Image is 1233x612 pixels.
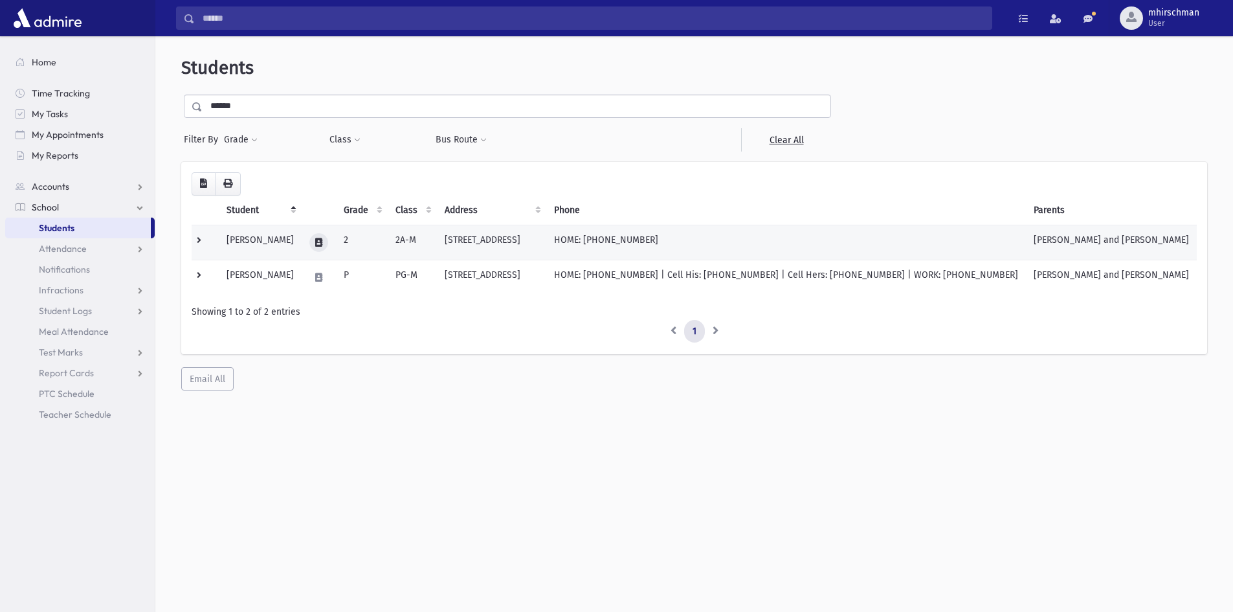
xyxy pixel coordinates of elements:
button: Class [329,128,361,152]
td: [PERSON_NAME] and [PERSON_NAME] [1026,260,1197,295]
button: Bus Route [435,128,487,152]
a: Teacher Schedule [5,404,155,425]
td: PG-M [388,260,437,295]
span: Time Tracking [32,87,90,99]
td: 2 [336,225,388,260]
span: School [32,201,59,213]
span: My Reports [32,150,78,161]
span: Students [39,222,74,234]
td: [PERSON_NAME] and [PERSON_NAME] [1026,225,1197,260]
td: [PERSON_NAME] [219,225,302,260]
a: Students [5,218,151,238]
a: Notifications [5,259,155,280]
a: My Tasks [5,104,155,124]
span: Filter By [184,133,223,146]
th: Grade: activate to sort column ascending [336,196,388,225]
button: CSV [192,172,216,196]
a: My Reports [5,145,155,166]
td: [PERSON_NAME] [219,260,302,295]
button: Grade [223,128,258,152]
img: AdmirePro [10,5,85,31]
td: 2A-M [388,225,437,260]
a: 1 [684,320,705,343]
a: Student Logs [5,300,155,321]
a: Test Marks [5,342,155,363]
button: Print [215,172,241,196]
td: HOME: [PHONE_NUMBER] [546,225,1026,260]
span: Attendance [39,243,87,255]
span: My Appointments [32,129,104,141]
span: Meal Attendance [39,326,109,337]
span: Students [181,57,254,78]
span: Accounts [32,181,69,192]
span: User [1148,18,1199,28]
span: Teacher Schedule [39,409,111,420]
span: PTC Schedule [39,388,94,400]
span: Infractions [39,284,83,296]
button: Email All [181,367,234,391]
a: PTC Schedule [5,383,155,404]
td: [STREET_ADDRESS] [437,225,546,260]
span: Home [32,56,56,68]
span: Notifications [39,264,90,275]
a: Meal Attendance [5,321,155,342]
a: Accounts [5,176,155,197]
a: School [5,197,155,218]
td: HOME: [PHONE_NUMBER] | Cell His: [PHONE_NUMBER] | Cell Hers: [PHONE_NUMBER] | WORK: [PHONE_NUMBER] [546,260,1026,295]
th: Class: activate to sort column ascending [388,196,437,225]
th: Parents [1026,196,1197,225]
div: Showing 1 to 2 of 2 entries [192,305,1197,319]
th: Address: activate to sort column ascending [437,196,546,225]
a: Report Cards [5,363,155,383]
td: P [336,260,388,295]
a: Time Tracking [5,83,155,104]
input: Search [195,6,992,30]
a: My Appointments [5,124,155,145]
a: Home [5,52,155,73]
a: Clear All [741,128,831,152]
th: Student: activate to sort column descending [219,196,302,225]
a: Infractions [5,280,155,300]
span: My Tasks [32,108,68,120]
a: Attendance [5,238,155,259]
span: mhirschman [1148,8,1199,18]
span: Report Cards [39,367,94,379]
span: Student Logs [39,305,92,317]
td: [STREET_ADDRESS] [437,260,546,295]
span: Test Marks [39,346,83,358]
th: Phone [546,196,1026,225]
